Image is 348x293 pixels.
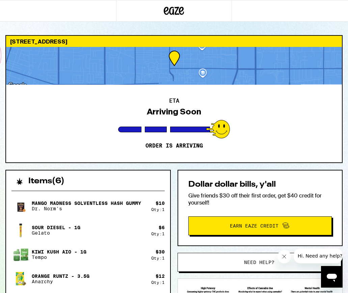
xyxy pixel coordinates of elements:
[244,260,274,265] span: Need help?
[188,181,332,189] h2: Dollar dollar bills, y'all
[321,266,343,288] iframe: Button to launch messaging window
[32,201,141,206] p: Mango Madness Solventless Hash Gummy
[28,177,64,185] h2: Items ( 6 )
[11,269,30,288] img: Orange Runtz - 3.5g
[151,280,165,285] div: Qty: 1
[156,273,165,279] div: $ 12
[6,36,342,47] div: [STREET_ADDRESS]
[11,221,30,240] img: Sour Diesel - 1g
[32,230,80,236] p: Gelato
[32,255,86,260] p: Tempo
[11,196,30,215] img: Mango Madness Solventless Hash Gummy
[151,256,165,260] div: Qty: 1
[147,107,201,116] div: Arriving Soon
[145,142,203,149] p: Order is arriving
[188,216,332,235] button: Earn Eaze Credit
[159,225,165,230] div: $ 6
[32,206,141,211] p: Dr. Norm's
[294,248,343,263] iframe: Message from company
[151,207,165,212] div: Qty: 1
[156,249,165,255] div: $ 30
[156,201,165,206] div: $ 10
[11,245,30,264] img: Kiwi Kush AIO - 1g
[277,250,291,263] iframe: Close message
[32,273,89,279] p: Orange Runtz - 3.5g
[230,223,278,228] span: Earn Eaze Credit
[178,253,342,272] button: Need help?
[151,232,165,236] div: Qty: 1
[188,192,332,206] p: Give friends $30 off their first order, get $40 credit for yourself!
[32,279,89,284] p: Anarchy
[32,225,80,230] p: Sour Diesel - 1g
[169,98,179,104] h2: ETA
[32,249,86,255] p: Kiwi Kush AIO - 1g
